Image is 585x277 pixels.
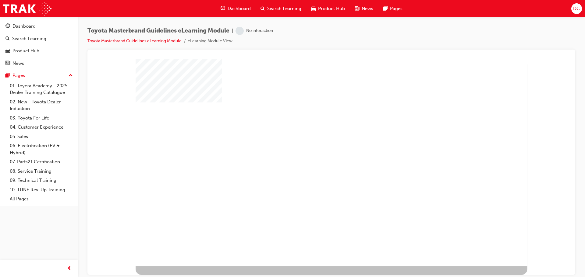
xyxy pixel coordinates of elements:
[5,61,10,66] span: news-icon
[383,5,388,12] span: pages-icon
[573,5,580,12] span: DC
[12,35,46,42] div: Search Learning
[12,72,25,79] div: Pages
[246,28,273,34] div: No interaction
[2,45,75,57] a: Product Hub
[12,47,39,54] div: Product Hub
[2,70,75,81] button: Pages
[7,113,75,123] a: 03. Toyota For Life
[7,141,75,157] a: 06. Electrification (EV & Hybrid)
[7,176,75,185] a: 09. Technical Training
[350,2,378,15] a: news-iconNews
[5,36,10,42] span: search-icon
[7,194,75,204] a: All Pages
[228,5,251,12] span: Dashboard
[216,2,256,15] a: guage-iconDashboard
[69,72,73,80] span: up-icon
[362,5,373,12] span: News
[318,5,345,12] span: Product Hub
[188,38,232,45] li: eLearning Module View
[12,60,24,67] div: News
[2,21,75,32] a: Dashboard
[7,132,75,141] a: 05. Sales
[221,5,225,12] span: guage-icon
[5,73,10,78] span: pages-icon
[267,5,301,12] span: Search Learning
[5,48,10,54] span: car-icon
[571,3,582,14] button: DC
[7,185,75,195] a: 10. TUNE Rev-Up Training
[7,157,75,167] a: 07. Parts21 Certification
[378,2,407,15] a: pages-iconPages
[87,27,229,34] span: Toyota Masterbrand Guidelines eLearning Module
[3,2,51,16] img: Trak
[7,97,75,113] a: 02. New - Toyota Dealer Induction
[306,2,350,15] a: car-iconProduct Hub
[12,23,36,30] div: Dashboard
[5,24,10,29] span: guage-icon
[236,27,244,35] span: learningRecordVerb_NONE-icon
[232,27,233,34] span: |
[390,5,402,12] span: Pages
[261,5,265,12] span: search-icon
[2,33,75,44] a: Search Learning
[87,38,182,43] a: Toyota Masterbrand Guidelines eLearning Module
[311,5,316,12] span: car-icon
[256,2,306,15] a: search-iconSearch Learning
[7,81,75,97] a: 01. Toyota Academy - 2025 Dealer Training Catalogue
[7,167,75,176] a: 08. Service Training
[67,265,72,272] span: prev-icon
[2,58,75,69] a: News
[2,19,75,70] button: DashboardSearch LearningProduct HubNews
[7,123,75,132] a: 04. Customer Experience
[355,5,359,12] span: news-icon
